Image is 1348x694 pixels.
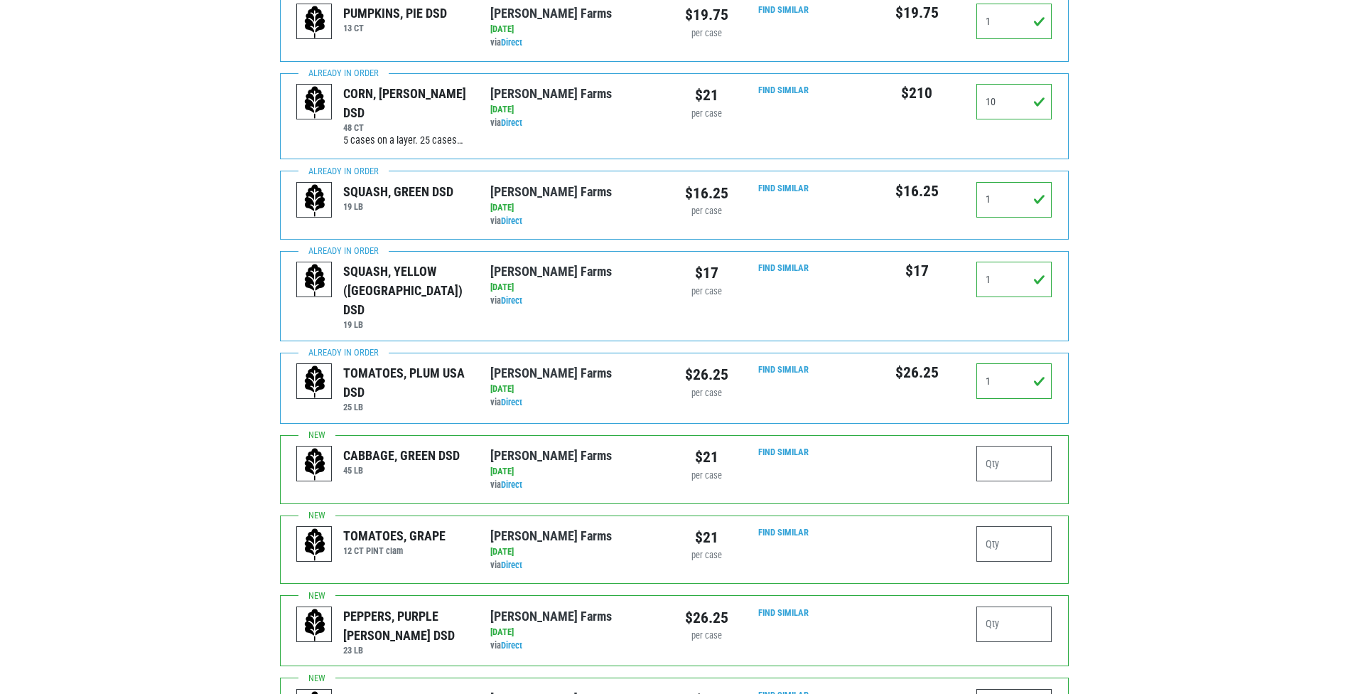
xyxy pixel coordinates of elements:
img: placeholder-variety-43d6402dacf2d531de610a020419775a.svg [297,183,333,218]
div: SQUASH, YELLOW ([GEOGRAPHIC_DATA]) DSD [343,262,469,319]
div: per case [685,285,728,299]
input: Qty [976,446,1052,481]
a: Find Similar [758,607,809,618]
div: $21 [685,84,728,107]
h6: 45 LB [343,465,460,476]
div: [DATE] [490,103,663,117]
a: Find Similar [758,85,809,95]
h5: $210 [879,84,955,102]
h6: 48 CT [343,122,469,133]
div: per case [685,205,728,218]
div: CORN, [PERSON_NAME] DSD [343,84,469,122]
div: via [490,201,663,228]
h5: $26.25 [879,363,955,382]
div: $17 [685,262,728,284]
h5: $16.25 [879,182,955,201]
div: PUMPKINS, PIE DSD [343,4,447,23]
input: Qty [976,84,1052,119]
input: Qty [976,526,1052,562]
span: … [457,133,463,149]
img: placeholder-variety-43d6402dacf2d531de610a020419775a.svg [297,447,333,482]
div: $16.25 [685,182,728,205]
input: Qty [976,4,1052,39]
input: Qty [976,262,1052,297]
div: [DATE] [490,545,663,559]
h6: 12 CT PINT clam [343,545,446,556]
img: placeholder-variety-43d6402dacf2d531de610a020419775a.svg [297,607,333,643]
a: Direct [501,640,522,651]
div: PEPPERS, PURPLE [PERSON_NAME] DSD [343,607,469,645]
input: Qty [976,182,1052,218]
a: [PERSON_NAME] Farms [490,184,612,199]
div: via [490,103,663,130]
a: Direct [501,117,522,128]
div: [DATE] [490,201,663,215]
div: per case [685,469,728,483]
div: $19.75 [685,4,728,26]
a: [PERSON_NAME] Farms [490,6,612,21]
div: per case [685,387,728,400]
h6: 19 LB [343,201,453,212]
div: CABBAGE, GREEN DSD [343,446,460,465]
a: Find Similar [758,183,809,193]
div: [DATE] [490,281,663,294]
h5: $19.75 [879,4,955,22]
div: [DATE] [490,626,663,639]
a: Find Similar [758,262,809,273]
a: Find Similar [758,364,809,375]
a: [PERSON_NAME] Farms [490,609,612,624]
a: Direct [501,215,522,226]
input: Qty [976,363,1052,399]
div: [DATE] [490,23,663,36]
div: $26.25 [685,363,728,386]
div: per case [685,549,728,562]
a: [PERSON_NAME] Farms [490,365,612,380]
div: $21 [685,526,728,549]
a: Direct [501,397,522,407]
div: TOMATOES, PLUM USA DSD [343,363,469,402]
h6: 19 LB [343,319,469,330]
h6: 13 CT [343,23,447,33]
a: Direct [501,295,522,306]
div: via [490,281,663,308]
img: placeholder-variety-43d6402dacf2d531de610a020419775a.svg [297,4,333,40]
h6: 25 LB [343,402,469,412]
a: Direct [501,479,522,490]
h5: $17 [879,262,955,280]
a: Find Similar [758,4,809,15]
div: [DATE] [490,465,663,479]
img: placeholder-variety-43d6402dacf2d531de610a020419775a.svg [297,85,333,120]
a: Find Similar [758,527,809,538]
a: [PERSON_NAME] Farms [490,264,612,279]
div: via [490,545,663,572]
div: TOMATOES, GRAPE [343,526,446,545]
div: via [490,23,663,50]
div: SQUASH, GREEN DSD [343,182,453,201]
a: [PERSON_NAME] Farms [490,528,612,543]
a: Direct [501,560,522,570]
img: placeholder-variety-43d6402dacf2d531de610a020419775a.svg [297,364,333,400]
input: Qty [976,607,1052,642]
a: Direct [501,37,522,48]
h6: 23 LB [343,645,469,656]
div: via [490,626,663,653]
img: placeholder-variety-43d6402dacf2d531de610a020419775a.svg [297,527,333,562]
div: $21 [685,446,728,469]
a: Find Similar [758,447,809,457]
div: per case [685,629,728,643]
a: [PERSON_NAME] Farms [490,448,612,463]
div: 5 cases on a layer. 25 cases [343,133,469,149]
div: $26.25 [685,607,728,629]
div: per case [685,107,728,121]
a: [PERSON_NAME] Farms [490,86,612,101]
div: via [490,383,663,410]
div: via [490,465,663,492]
img: placeholder-variety-43d6402dacf2d531de610a020419775a.svg [297,262,333,298]
div: per case [685,27,728,41]
div: [DATE] [490,383,663,396]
